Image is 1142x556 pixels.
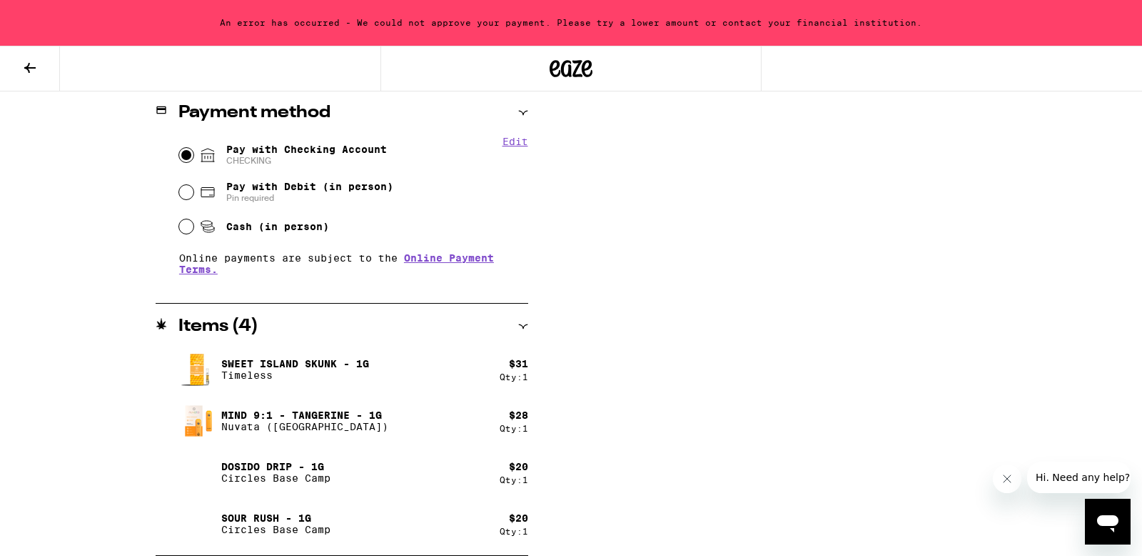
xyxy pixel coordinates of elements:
[179,252,528,275] p: Online payments are subject to the
[1027,462,1131,493] iframe: Message from company
[178,452,218,492] img: Dosido Drip - 1g
[509,461,528,472] div: $ 20
[509,358,528,369] div: $ 31
[226,181,393,192] span: Pay with Debit (in person)
[221,512,330,524] p: Sour Rush - 1g
[221,369,369,381] p: Timeless
[500,424,528,433] div: Qty: 1
[502,136,528,147] button: Edit
[221,472,330,484] p: Circles Base Camp
[221,421,388,432] p: Nuvata ([GEOGRAPHIC_DATA])
[500,475,528,485] div: Qty: 1
[178,401,218,441] img: Mind 9:1 - Tangerine - 1g
[226,221,329,232] span: Cash (in person)
[500,372,528,382] div: Qty: 1
[178,104,330,121] h2: Payment method
[221,524,330,535] p: Circles Base Camp
[993,465,1021,493] iframe: Close message
[221,409,388,421] p: Mind 9:1 - Tangerine - 1g
[178,318,258,335] h2: Items ( 4 )
[1085,499,1131,545] iframe: Button to launch messaging window
[509,512,528,524] div: $ 20
[179,252,494,275] a: Online Payment Terms.
[178,349,218,389] img: Sweet Island Skunk - 1g
[226,192,393,204] span: Pin required
[226,155,387,167] span: CHECKING
[226,144,387,167] span: Pay with Checking Account
[500,527,528,536] div: Qty: 1
[221,358,369,369] p: Sweet Island Skunk - 1g
[509,409,528,421] div: $ 28
[221,461,330,472] p: Dosido Drip - 1g
[178,504,218,544] img: Sour Rush - 1g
